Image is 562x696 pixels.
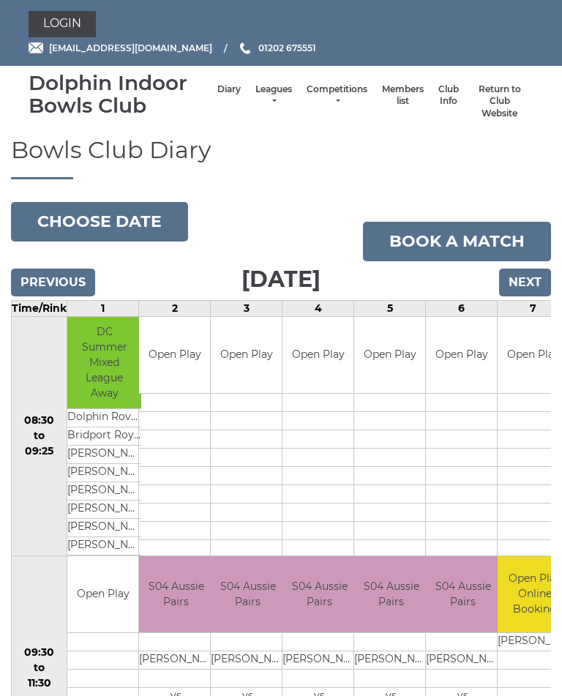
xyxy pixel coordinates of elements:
td: Open Play [426,317,497,394]
td: Bridport Royals [67,427,141,445]
td: 1 [67,300,139,316]
img: Email [29,42,43,53]
div: Dolphin Indoor Bowls Club [29,72,210,117]
a: Diary [217,83,241,96]
td: Open Play [354,317,425,394]
td: [PERSON_NAME] [139,651,213,670]
td: S04 Aussie Pairs [354,556,428,633]
a: Leagues [255,83,292,108]
a: Competitions [307,83,367,108]
td: 2 [139,300,211,316]
td: 6 [426,300,498,316]
a: Members list [382,83,424,108]
td: Open Play [282,317,353,394]
td: [PERSON_NAME] [282,651,356,670]
td: S04 Aussie Pairs [139,556,213,633]
img: Phone us [240,42,250,54]
td: [PERSON_NAME] [67,463,141,482]
a: Book a match [363,222,551,261]
td: 3 [211,300,282,316]
td: 4 [282,300,354,316]
a: Phone us 01202 675551 [238,41,316,55]
td: Open Play [211,317,282,394]
td: [PERSON_NAME] [67,445,141,463]
td: [PERSON_NAME] [211,651,285,670]
a: Return to Club Website [473,83,526,120]
input: Previous [11,269,95,296]
td: [PERSON_NAME] [67,482,141,500]
td: 5 [354,300,426,316]
td: Time/Rink [12,300,67,316]
td: [PERSON_NAME] [354,651,428,670]
a: Email [EMAIL_ADDRESS][DOMAIN_NAME] [29,41,212,55]
a: Login [29,11,96,37]
td: 08:30 to 09:25 [12,316,67,555]
td: Open Play [139,317,210,394]
input: Next [499,269,551,296]
td: [PERSON_NAME] [67,500,141,518]
td: [PERSON_NAME] [67,536,141,555]
td: DC Summer Mixed League Away [67,317,141,409]
td: S04 Aussie Pairs [211,556,285,633]
a: Club Info [438,83,459,108]
span: 01202 675551 [258,42,316,53]
td: S04 Aussie Pairs [282,556,356,633]
td: Dolphin Rovers v [67,408,141,427]
td: [PERSON_NAME] [67,518,141,536]
td: Open Play [67,556,138,633]
span: [EMAIL_ADDRESS][DOMAIN_NAME] [49,42,212,53]
h1: Bowls Club Diary [11,137,551,179]
td: [PERSON_NAME] [426,651,500,670]
td: S04 Aussie Pairs [426,556,500,633]
button: Choose date [11,202,188,242]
